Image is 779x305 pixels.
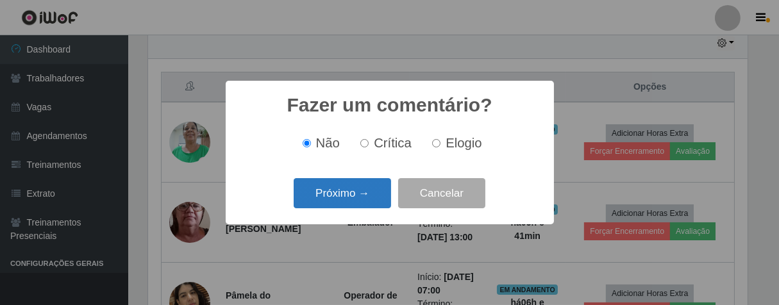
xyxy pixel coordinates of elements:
[398,178,485,208] button: Cancelar
[303,139,311,147] input: Não
[374,136,412,150] span: Crítica
[316,136,340,150] span: Não
[432,139,440,147] input: Elogio
[287,94,492,117] h2: Fazer um comentário?
[446,136,482,150] span: Elogio
[294,178,391,208] button: Próximo →
[360,139,369,147] input: Crítica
